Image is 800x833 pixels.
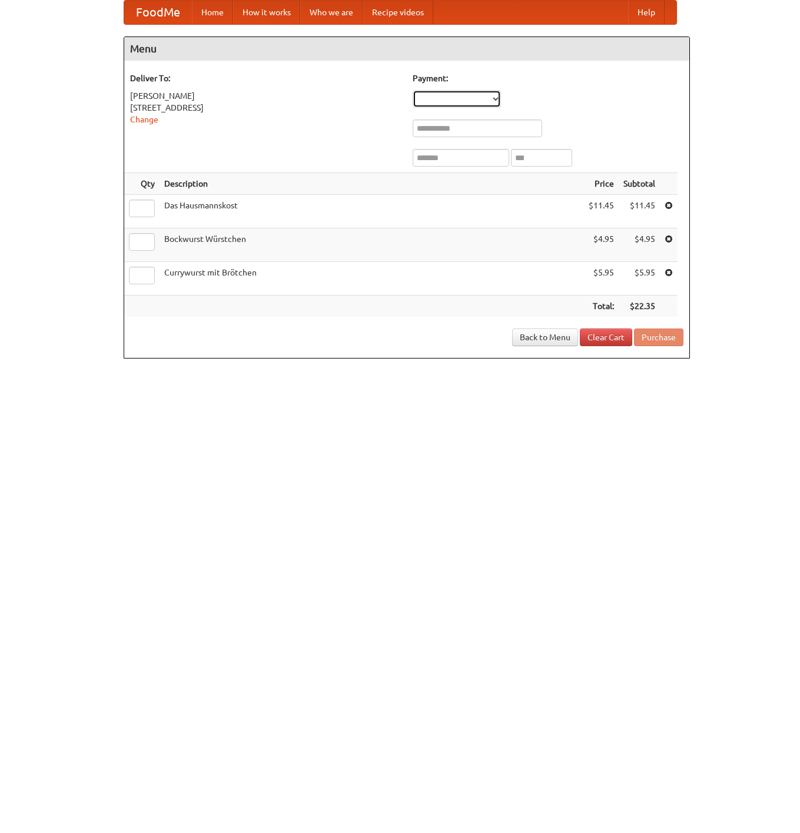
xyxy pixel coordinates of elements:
[160,195,584,228] td: Das Hausmannskost
[160,228,584,262] td: Bockwurst Würstchen
[160,173,584,195] th: Description
[233,1,300,24] a: How it works
[584,195,619,228] td: $11.45
[619,296,660,317] th: $22.35
[584,262,619,296] td: $5.95
[584,228,619,262] td: $4.95
[124,37,689,61] h4: Menu
[619,228,660,262] td: $4.95
[130,115,158,124] a: Change
[584,173,619,195] th: Price
[512,328,578,346] a: Back to Menu
[584,296,619,317] th: Total:
[300,1,363,24] a: Who we are
[580,328,632,346] a: Clear Cart
[363,1,433,24] a: Recipe videos
[124,1,192,24] a: FoodMe
[619,262,660,296] td: $5.95
[124,173,160,195] th: Qty
[628,1,665,24] a: Help
[130,90,401,102] div: [PERSON_NAME]
[192,1,233,24] a: Home
[634,328,683,346] button: Purchase
[619,173,660,195] th: Subtotal
[130,102,401,114] div: [STREET_ADDRESS]
[619,195,660,228] td: $11.45
[130,72,401,84] h5: Deliver To:
[413,72,683,84] h5: Payment:
[160,262,584,296] td: Currywurst mit Brötchen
